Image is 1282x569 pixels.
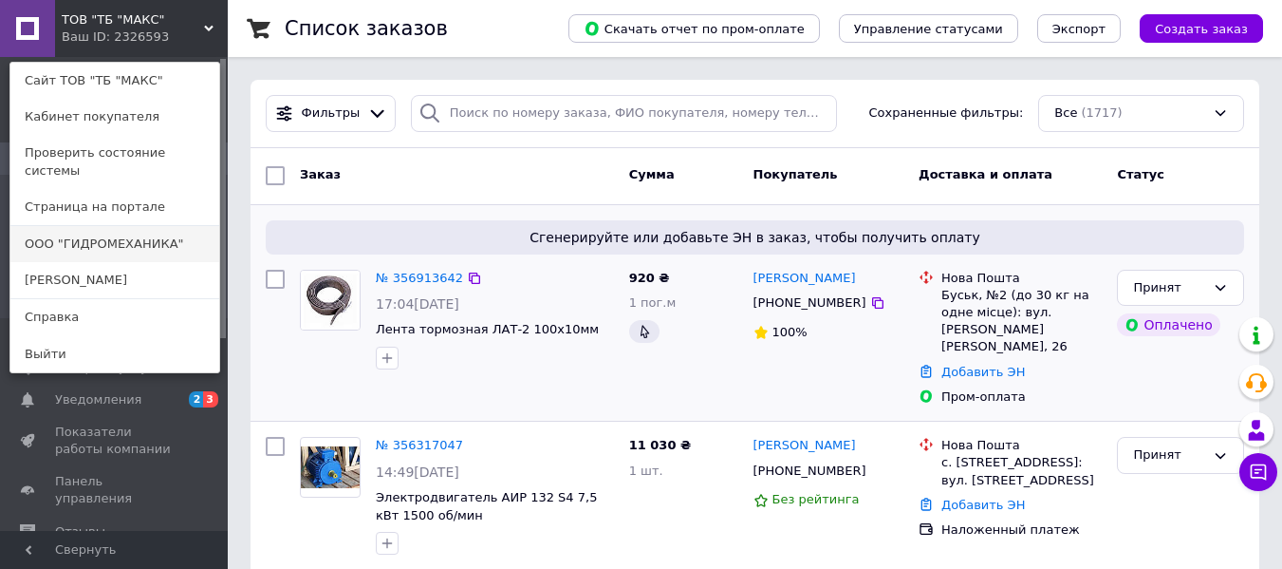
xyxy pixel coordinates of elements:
[629,167,675,181] span: Сумма
[854,22,1003,36] span: Управление статусами
[62,28,141,46] div: Ваш ID: 2326593
[1117,167,1164,181] span: Статус
[1052,22,1105,36] span: Экспорт
[376,490,597,522] a: Электродвигатель АИР 132 S4 7,5 кВт 1500 об/мин
[629,271,670,285] span: 920 ₴
[301,446,360,488] img: Фото товару
[1037,14,1121,43] button: Экспорт
[1140,14,1263,43] button: Создать заказ
[750,291,870,315] div: [PHONE_NUMBER]
[1155,22,1248,36] span: Создать заказ
[753,437,856,455] a: [PERSON_NAME]
[629,295,677,310] span: 1 пог.м
[300,437,361,498] a: Фото товару
[941,270,1102,287] div: Нова Пошта
[941,522,1102,539] div: Наложенный платеж
[584,20,805,37] span: Скачать отчет по пром-оплате
[750,459,870,484] div: [PHONE_NUMBER]
[941,454,1102,488] div: с. [STREET_ADDRESS]: вул. [STREET_ADDRESS]
[941,498,1025,512] a: Добавить ЭН
[302,104,361,123] span: Фильтры
[1239,453,1277,491] button: Чат с покупателем
[376,465,459,480] span: 14:49[DATE]
[1133,278,1205,298] div: Принят
[376,296,459,312] span: 17:04[DATE]
[62,11,204,28] span: ТОВ "ТБ "МАКС"
[753,167,838,181] span: Покупатель
[376,322,599,336] a: Лента тормозная ЛАТ-2 100х10мм
[1117,313,1219,336] div: Оплачено
[301,271,360,330] img: Фото товару
[55,473,176,507] span: Панель управления
[10,189,219,225] a: Страница на портале
[376,271,463,285] a: № 356913642
[941,389,1102,406] div: Пром-оплата
[10,63,219,99] a: Сайт ТОВ "ТБ "МАКС"
[629,464,663,478] span: 1 шт.
[55,391,141,408] span: Уведомления
[273,228,1236,247] span: Сгенерируйте или добавьте ЭН в заказ, чтобы получить оплату
[10,336,219,372] a: Выйти
[300,167,341,181] span: Заказ
[1121,21,1263,35] a: Создать заказ
[941,437,1102,454] div: Нова Пошта
[300,270,361,331] a: Фото товару
[772,492,860,506] span: Без рейтинга
[753,270,856,288] a: [PERSON_NAME]
[629,438,691,452] span: 11 030 ₴
[568,14,820,43] button: Скачать отчет по пром-оплате
[1081,105,1122,120] span: (1717)
[919,167,1052,181] span: Доставка и оплата
[10,135,219,188] a: Проверить состояние системы
[10,226,219,262] a: ООО "ГИДРОМЕХАНИКА"
[772,325,808,339] span: 100%
[376,438,463,452] a: № 356317047
[55,424,176,458] span: Показатели работы компании
[10,299,219,335] a: Справка
[1054,104,1077,123] span: Все
[869,104,1024,123] span: Сохраненные фильтры:
[411,95,837,132] input: Поиск по номеру заказа, ФИО покупателя, номеру телефона, Email, номеру накладной
[189,391,204,408] span: 2
[203,391,218,408] span: 3
[10,262,219,298] a: [PERSON_NAME]
[55,523,105,541] span: Отзывы
[941,287,1102,356] div: Буськ, №2 (до 30 кг на одне місце): вул. [PERSON_NAME] [PERSON_NAME], 26
[941,365,1025,379] a: Добавить ЭН
[839,14,1018,43] button: Управление статусами
[1133,446,1205,465] div: Принят
[10,99,219,135] a: Кабинет покупателя
[285,17,448,40] h1: Список заказов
